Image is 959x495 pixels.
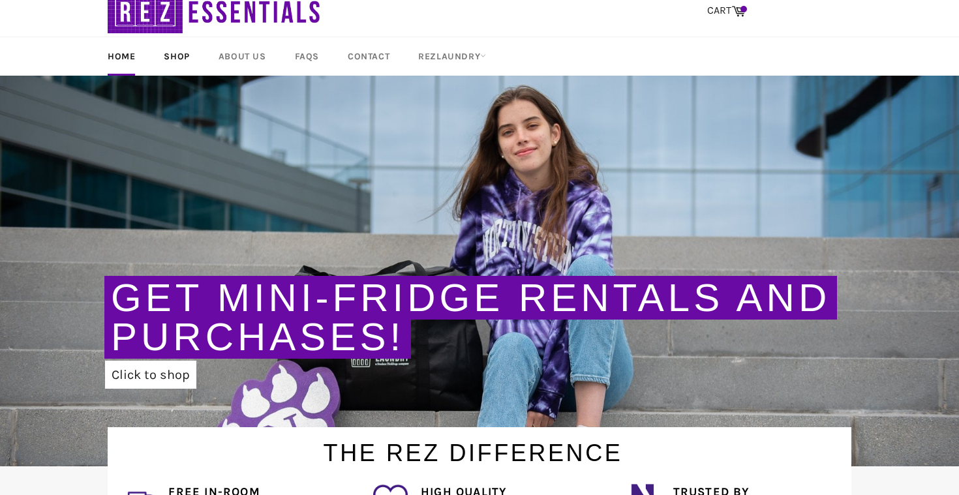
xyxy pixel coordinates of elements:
[95,37,148,76] a: Home
[405,37,499,76] a: RezLaundry
[105,361,196,389] a: Click to shop
[282,37,332,76] a: FAQs
[151,37,202,76] a: Shop
[111,276,830,359] a: Get Mini-Fridge Rentals and Purchases!
[205,37,279,76] a: About Us
[95,427,851,470] h1: The Rez Difference
[335,37,403,76] a: Contact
